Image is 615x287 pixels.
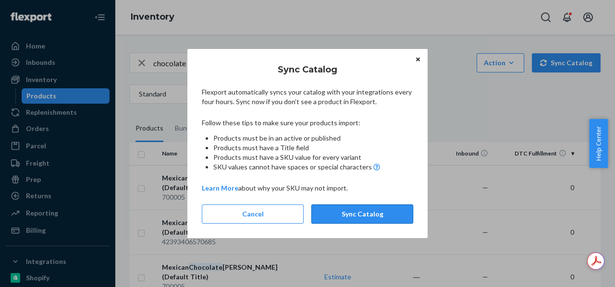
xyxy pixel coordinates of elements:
[202,184,238,192] a: Learn More
[213,153,361,161] span: Products must have a SKU value for every variant
[202,87,413,107] p: Flexport automatically syncs your catalog with your integrations every four hours. Sync now if yo...
[311,204,413,224] button: Sync Catalog
[213,143,309,152] span: Products must have a Title field
[202,63,413,76] h2: Sync Catalog
[202,204,304,224] button: Cancel
[213,134,341,142] span: Products must be in an active or published
[213,162,372,172] span: SKU values cannot have spaces or special characters
[413,54,423,64] button: Close
[202,118,413,128] p: Follow these tips to make sure your products import:
[202,183,413,193] p: about why your SKU may not import.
